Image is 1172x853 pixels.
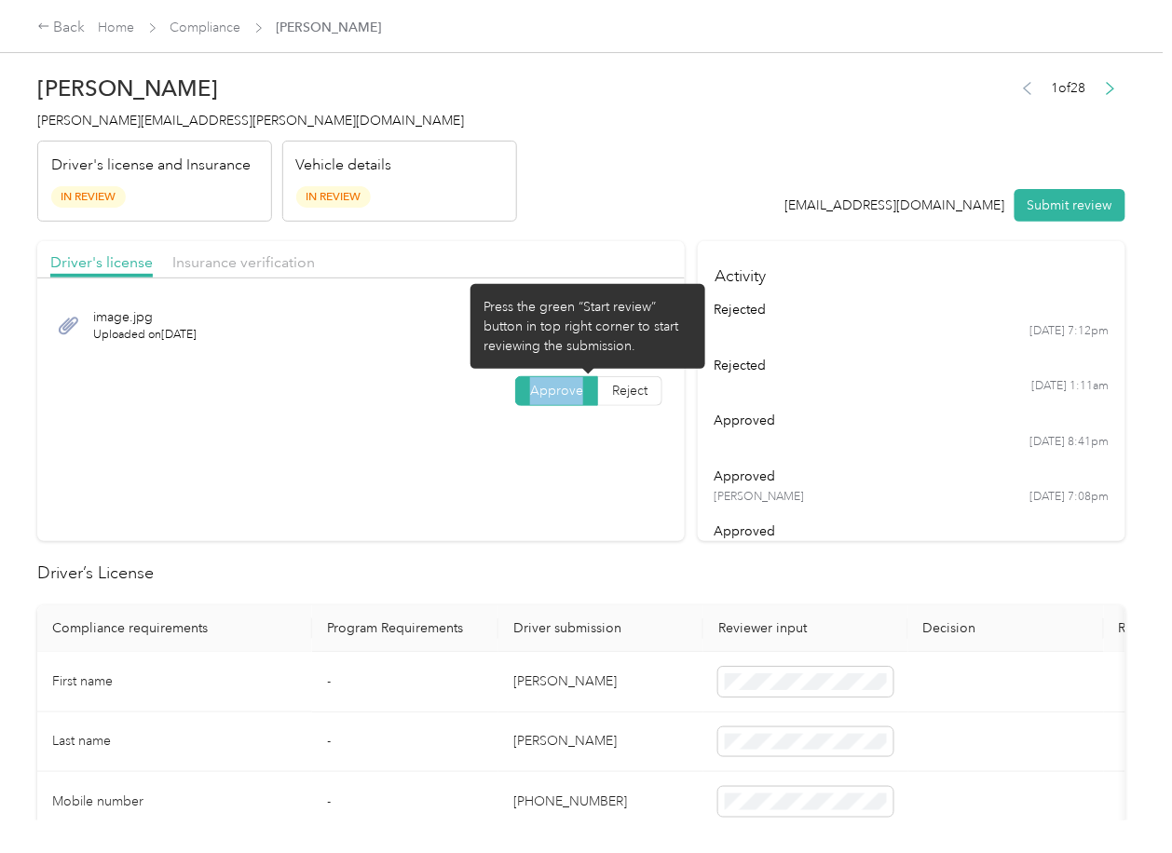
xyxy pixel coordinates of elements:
time: [DATE] 8:41pm [1029,434,1109,451]
div: Press the green “Start review” button in top right corner to start reviewing the submission. [484,297,692,356]
h4: Activity [698,241,1125,300]
span: [PERSON_NAME][EMAIL_ADDRESS][PERSON_NAME][DOMAIN_NAME] [37,113,464,129]
span: First name [52,673,113,689]
a: Home [99,20,135,35]
th: Reviewer input [703,605,908,652]
span: In Review [296,186,371,208]
span: image.jpg [93,307,197,327]
th: Program Requirements [312,605,498,652]
span: Reject [612,383,647,399]
div: approved [715,411,1110,430]
div: approved [715,521,1110,541]
span: In Review [51,186,126,208]
time: [DATE] 1:11am [1031,378,1109,395]
td: - [312,652,498,712]
time: [DATE] 7:08pm [1029,489,1109,506]
p: Driver's license and Insurance [51,155,251,177]
td: [PERSON_NAME] [498,652,703,712]
td: - [312,712,498,773]
span: Insurance verification [172,253,315,271]
iframe: Everlance-gr Chat Button Frame [1068,749,1172,853]
th: Decision [908,605,1104,652]
time: [DATE] 7:12pm [1029,323,1109,340]
span: 1 of 28 [1052,78,1086,98]
span: [PERSON_NAME] [715,489,805,506]
span: Last name [52,733,111,749]
td: [PHONE_NUMBER] [498,772,703,833]
a: Compliance [170,20,241,35]
th: Driver submission [498,605,703,652]
span: Driver's license [50,253,153,271]
h2: Driver’s License [37,561,1125,586]
div: approved [715,467,1110,486]
td: - [312,772,498,833]
td: Last name [37,712,312,773]
span: Approve [530,383,583,399]
span: Mobile number [52,793,143,809]
p: Vehicle details [296,155,392,177]
div: Back [37,17,86,39]
td: Mobile number [37,772,312,833]
h2: [PERSON_NAME] [37,75,517,102]
th: Compliance requirements [37,605,312,652]
button: Submit review [1015,189,1125,222]
div: rejected [715,300,1110,319]
td: First name [37,652,312,712]
td: [PERSON_NAME] [498,712,703,773]
div: [EMAIL_ADDRESS][DOMAIN_NAME] [785,196,1005,215]
span: [PERSON_NAME] [277,18,382,37]
div: rejected [715,356,1110,375]
span: Uploaded on [DATE] [93,327,197,344]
